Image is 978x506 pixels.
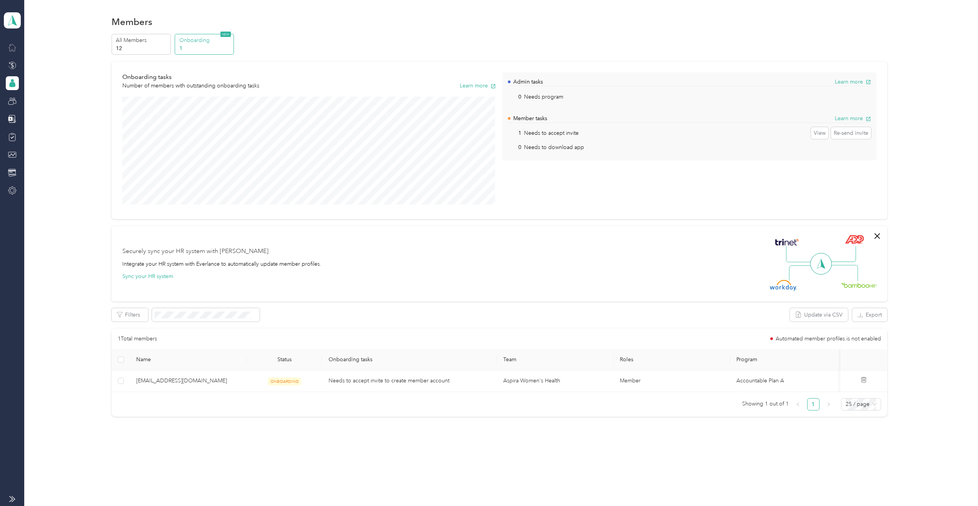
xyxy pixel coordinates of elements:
td: Aspira Women's Health [497,370,614,392]
p: All Members [116,36,168,44]
p: Onboarding [179,36,232,44]
span: Name [136,356,240,363]
p: Number of members with outstanding onboarding tasks [122,82,259,90]
p: 1 Total members [118,335,157,343]
button: Export [852,308,887,322]
li: Next Page [823,398,835,410]
span: [EMAIL_ADDRESS][DOMAIN_NAME] [136,377,240,385]
img: Trinet [773,237,800,248]
button: View [811,127,828,139]
iframe: Everlance-gr Chat Button Frame [935,463,978,506]
th: Team [497,349,614,370]
img: Line Left Down [789,265,816,281]
button: Re-send invite [831,127,871,139]
span: 25 / page [846,399,876,410]
li: Previous Page [792,398,804,410]
p: Admin tasks [513,78,543,86]
button: Learn more [835,114,871,122]
span: left [796,402,800,407]
img: Line Right Down [831,265,858,281]
img: Workday [770,280,797,291]
div: Integrate your HR system with Everlance to automatically update member profiles. [122,260,321,268]
td: Member [614,370,730,392]
td: Accountable Plan A [730,370,844,392]
button: Update via CSV [790,308,848,322]
p: 12 [116,44,168,52]
th: Onboarding tasks [322,349,497,370]
span: Needs to accept invite to create member account [329,377,449,384]
p: 1 [508,129,521,137]
p: Needs program [524,93,563,101]
a: 1 [808,399,819,410]
th: Name [130,349,247,370]
div: Securely sync your HR system with [PERSON_NAME] [122,247,269,256]
p: Needs to download app [524,143,584,151]
th: Status [247,349,322,370]
img: ADP [845,235,864,244]
div: Page Size [841,398,881,410]
img: Line Right Up [829,246,856,262]
button: Learn more [460,82,496,90]
p: 0 [508,143,521,151]
td: mbuhle@aspirawh.com [130,370,247,392]
th: Program [730,349,844,370]
p: 0 [508,93,521,101]
th: Roles [614,349,730,370]
img: Line Left Up [786,246,813,263]
button: left [792,398,804,410]
span: ONBOARDING [268,377,301,385]
span: Showing 1 out of 1 [742,398,789,410]
button: Sync your HR system [122,272,173,280]
p: Onboarding tasks [122,72,259,82]
button: Learn more [835,78,871,86]
span: Automated member profiles is not enabled [776,336,881,342]
button: right [823,398,835,410]
p: 1 [179,44,232,52]
td: ONBOARDING [247,370,322,392]
button: Filters [112,308,148,322]
span: NEW [220,32,231,37]
p: Needs to accept invite [524,129,579,137]
img: BambooHR [841,282,876,288]
p: Member tasks [513,114,547,122]
span: right [826,402,831,407]
h1: Members [112,18,152,26]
